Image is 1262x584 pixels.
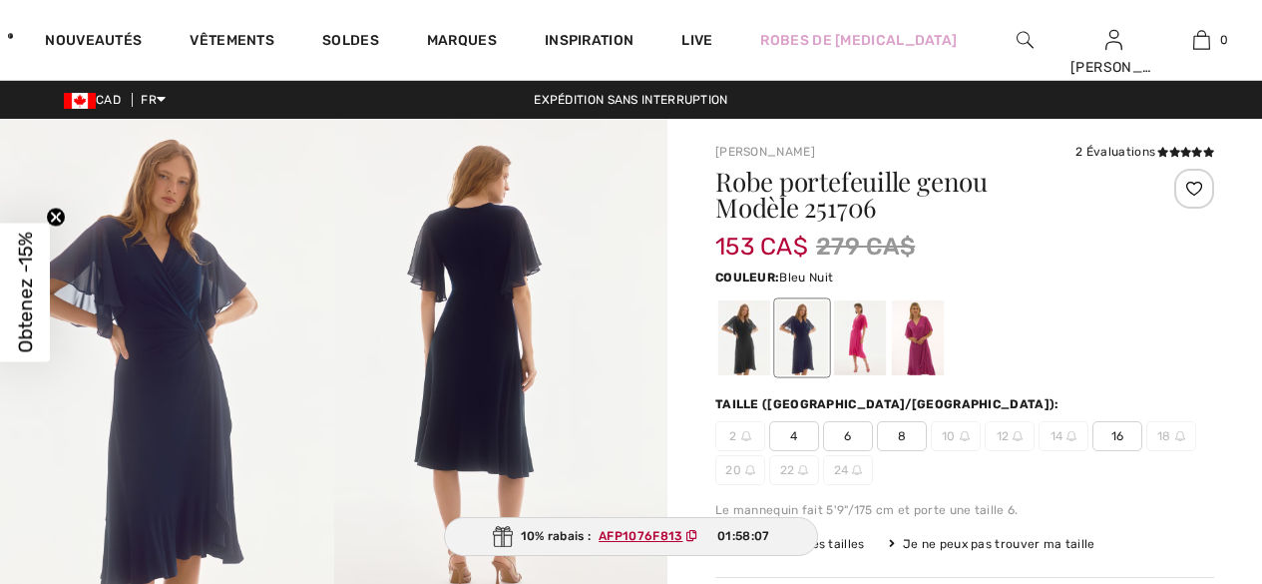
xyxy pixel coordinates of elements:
[1017,28,1034,52] img: recherche
[715,395,1063,413] div: Taille ([GEOGRAPHIC_DATA]/[GEOGRAPHIC_DATA]):
[715,455,765,485] span: 20
[1066,431,1076,441] img: ring-m.svg
[816,229,915,265] span: 279 CA$
[1092,421,1142,451] span: 16
[681,30,712,51] a: Live
[715,145,815,159] a: [PERSON_NAME]
[798,465,808,475] img: ring-m.svg
[960,431,970,441] img: ring-m.svg
[493,526,513,547] img: Gift.svg
[64,93,96,109] img: Canadian Dollar
[718,300,770,375] div: Noir
[545,32,633,53] span: Inspiration
[1105,28,1122,52] img: Mes infos
[444,517,819,556] div: 10% rabais :
[1220,31,1228,49] span: 0
[190,32,274,53] a: Vêtements
[1158,28,1245,52] a: 0
[599,529,682,543] ins: AFP1076F813
[715,271,779,285] span: Couleur:
[715,421,765,451] span: 2
[1105,30,1122,49] a: Se connecter
[717,527,769,545] span: 01:58:07
[141,93,166,107] span: FR
[834,300,886,375] div: Geranium
[889,535,1095,553] div: Je ne peux pas trouver ma taille
[877,421,927,451] span: 8
[892,300,944,375] div: Purple orchid
[14,232,37,352] span: Obtenez -15%
[931,421,981,451] span: 10
[1039,421,1088,451] span: 14
[1146,421,1196,451] span: 18
[322,32,379,53] a: Soldes
[1193,28,1210,52] img: Mon panier
[715,501,1214,519] div: Le mannequin fait 5'9"/175 cm et porte une taille 6.
[823,455,873,485] span: 24
[776,300,828,375] div: Bleu Nuit
[8,16,13,56] img: 1ère Avenue
[1013,431,1023,441] img: ring-m.svg
[64,93,129,107] span: CAD
[779,271,833,285] span: Bleu Nuit
[1075,143,1214,161] div: 2 Évaluations
[760,30,957,51] a: Robes de [MEDICAL_DATA]
[715,213,808,261] span: 153 CA$
[769,455,819,485] span: 22
[1175,431,1185,441] img: ring-m.svg
[852,465,862,475] img: ring-m.svg
[745,465,755,475] img: ring-m.svg
[985,421,1035,451] span: 12
[769,421,819,451] span: 4
[823,421,873,451] span: 6
[741,431,751,441] img: ring-m.svg
[1070,57,1157,78] div: [PERSON_NAME]
[45,32,142,53] a: Nouveautés
[715,169,1131,221] h1: Robe portefeuille genou Modèle 251706
[46,207,66,227] button: Close teaser
[427,32,497,53] a: Marques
